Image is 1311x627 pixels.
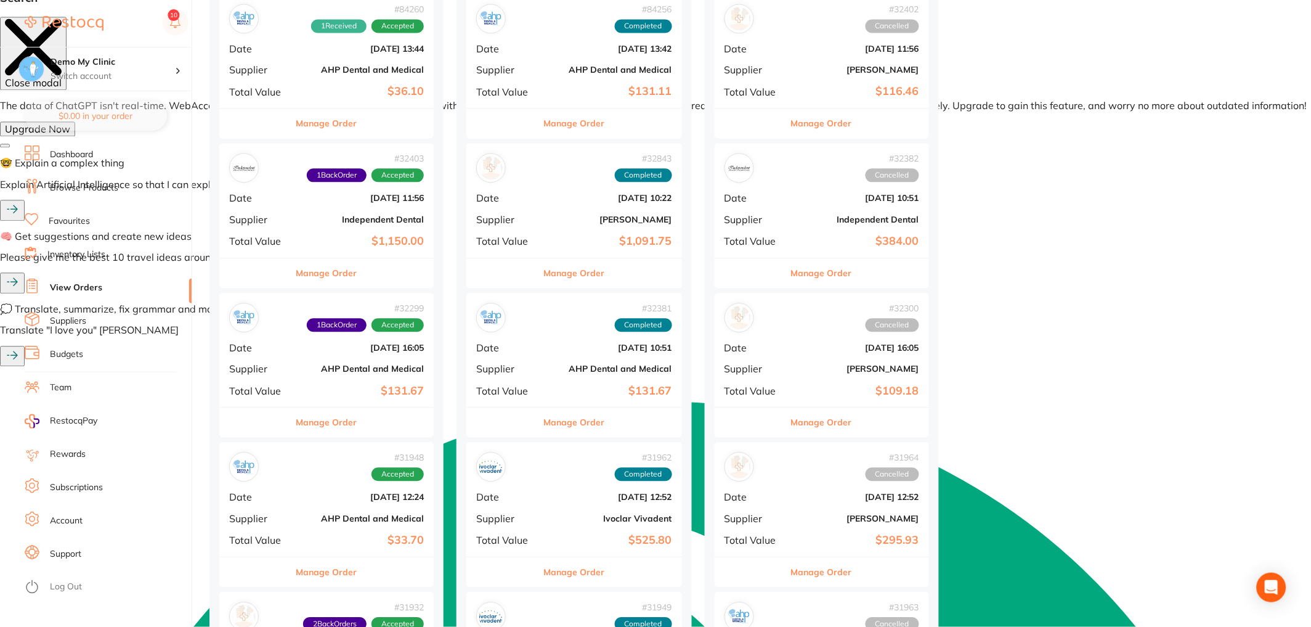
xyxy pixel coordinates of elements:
[615,19,672,33] span: Completed
[476,491,538,502] span: Date
[219,442,434,587] div: AHP Dental and Medical#31948AcceptedDate[DATE] 12:24SupplierAHP Dental and MedicalTotal Value$33....
[307,154,424,163] span: # 32403
[49,215,90,227] a: Favourites
[724,385,786,396] span: Total Value
[51,70,175,83] p: Switch account
[476,385,538,396] span: Total Value
[371,168,424,182] span: Accepted
[791,109,852,138] button: Manage Order
[476,86,538,97] span: Total Value
[25,414,97,428] a: RestocqPay
[796,534,919,547] b: $295.93
[50,182,118,194] a: Browse Products
[791,258,852,288] button: Manage Order
[25,16,103,31] img: Restocq Logo
[479,156,503,179] img: Adam Dental
[311,19,367,33] span: Received
[301,65,424,75] b: AHP Dental and Medical
[796,343,919,353] b: [DATE] 16:05
[724,192,786,203] span: Date
[25,9,103,38] a: Restocq Logo
[301,364,424,374] b: AHP Dental and Medical
[548,385,672,398] b: $131.67
[866,154,919,163] span: # 32382
[479,455,503,478] img: Ivoclar Vivadent
[301,44,424,54] b: [DATE] 13:44
[232,7,256,30] img: AHP Dental and Medical
[866,602,919,612] span: # 31963
[548,65,672,75] b: AHP Dental and Medical
[301,215,424,224] b: Independent Dental
[796,193,919,203] b: [DATE] 10:51
[866,453,919,462] span: # 31964
[796,44,919,54] b: [DATE] 11:56
[548,193,672,203] b: [DATE] 10:22
[866,19,919,33] span: Cancelled
[615,303,672,313] span: # 32381
[796,364,919,374] b: [PERSON_NAME]
[307,303,424,313] span: # 32299
[50,348,83,361] a: Budgets
[296,109,357,138] button: Manage Order
[724,342,786,353] span: Date
[301,85,424,98] b: $36.10
[229,86,291,97] span: Total Value
[796,385,919,398] b: $109.18
[615,154,672,163] span: # 32843
[724,86,786,97] span: Total Value
[548,44,672,54] b: [DATE] 13:42
[476,513,538,524] span: Supplier
[866,318,919,332] span: Cancelled
[476,236,538,247] span: Total Value
[479,306,503,329] img: AHP Dental and Medical
[50,515,83,527] a: Account
[724,64,786,75] span: Supplier
[476,214,538,225] span: Supplier
[1257,573,1286,602] div: Open Intercom Messenger
[219,293,434,438] div: AHP Dental and Medical#322991BackOrderAcceptedDate[DATE] 16:05SupplierAHP Dental and MedicalTotal...
[796,235,919,248] b: $384.00
[25,414,39,428] img: RestocqPay
[866,303,919,313] span: # 32300
[50,448,86,461] a: Rewards
[371,318,424,332] span: Accepted
[476,192,538,203] span: Date
[796,492,919,502] b: [DATE] 12:52
[229,64,291,75] span: Supplier
[50,482,103,494] a: Subscriptions
[371,19,424,33] span: Accepted
[615,602,672,612] span: # 31949
[724,535,786,546] span: Total Value
[724,513,786,524] span: Supplier
[543,258,604,288] button: Manage Order
[50,548,81,560] a: Support
[229,535,291,546] span: Total Value
[476,342,538,353] span: Date
[50,315,86,327] a: Suppliers
[724,363,786,374] span: Supplier
[476,535,538,546] span: Total Value
[476,43,538,54] span: Date
[796,65,919,75] b: [PERSON_NAME]
[50,581,82,593] a: Log Out
[296,408,357,437] button: Manage Order
[548,534,672,547] b: $525.80
[232,156,256,179] img: Independent Dental
[548,492,672,502] b: [DATE] 12:52
[232,306,256,329] img: AHP Dental and Medical
[50,415,97,427] span: RestocqPay
[229,192,291,203] span: Date
[307,168,367,182] span: Back orders
[476,363,538,374] span: Supplier
[796,85,919,98] b: $116.46
[301,385,424,398] b: $131.67
[791,408,852,437] button: Manage Order
[866,168,919,182] span: Cancelled
[724,214,786,225] span: Supplier
[311,4,424,14] span: # 84260
[296,557,357,587] button: Manage Order
[543,408,604,437] button: Manage Order
[25,578,188,597] button: Log Out
[548,343,672,353] b: [DATE] 10:51
[301,343,424,353] b: [DATE] 16:05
